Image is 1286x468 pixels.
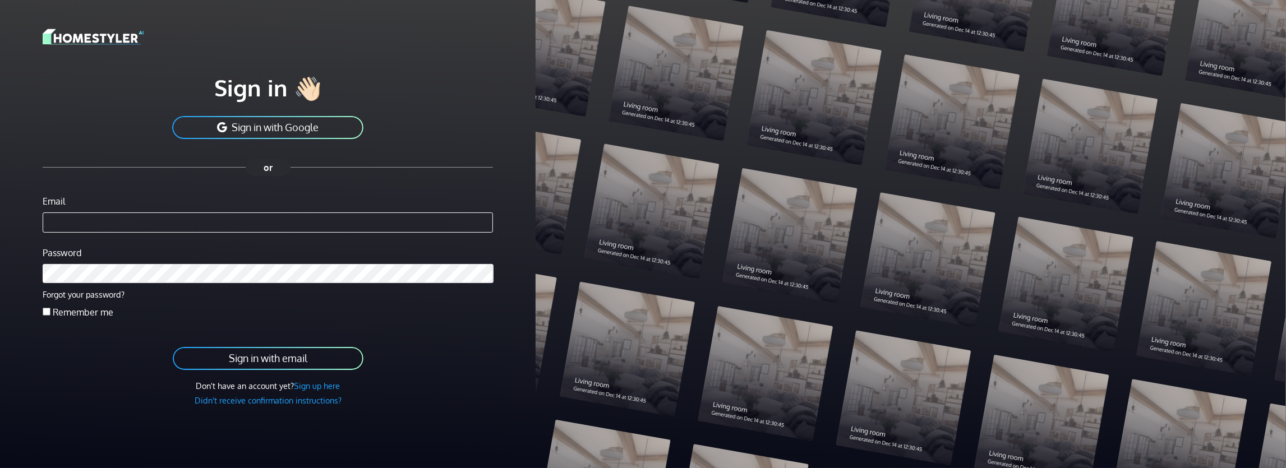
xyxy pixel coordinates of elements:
[53,305,113,319] label: Remember me
[294,381,340,391] a: Sign up here
[43,27,144,47] img: logo-3de290ba35641baa71223ecac5eacb59cb85b4c7fdf211dc9aaecaaee71ea2f8.svg
[171,115,365,140] button: Sign in with Google
[43,380,493,392] div: Don't have an account yet?
[195,395,342,405] a: Didn't receive confirmation instructions?
[43,289,125,299] a: Forgot your password?
[43,73,493,101] h1: Sign in 👋🏻
[43,246,81,260] label: Password
[172,346,365,371] button: Sign in with email
[43,194,65,208] label: Email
